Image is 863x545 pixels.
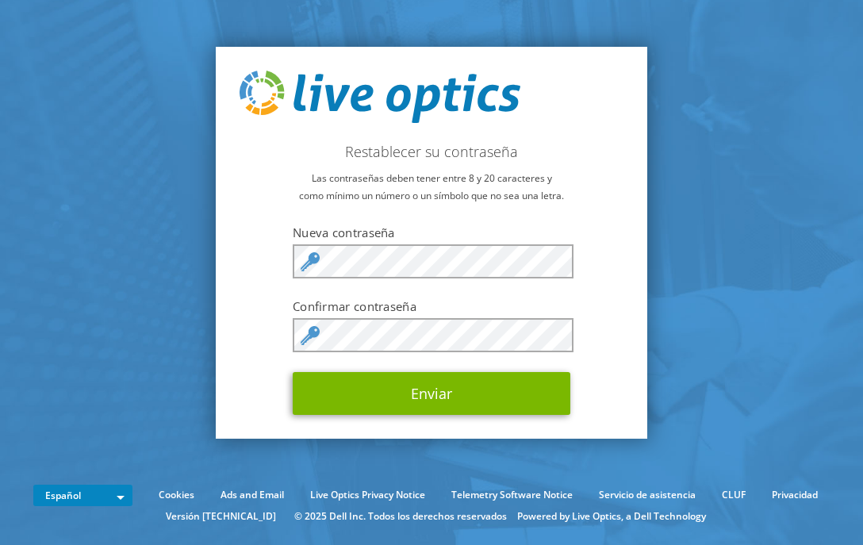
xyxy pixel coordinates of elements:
a: CLUF [710,486,758,504]
li: Powered by Live Optics, a Dell Technology [517,508,706,525]
a: Telemetry Software Notice [439,486,585,504]
a: Cookies [147,486,206,504]
button: Enviar [293,372,570,415]
a: Ads and Email [209,486,296,504]
a: Live Optics Privacy Notice [298,486,437,504]
li: © 2025 Dell Inc. Todos los derechos reservados [286,508,515,525]
img: live_optics_svg.svg [240,71,520,123]
li: Versión [TECHNICAL_ID] [158,508,284,525]
label: Confirmar contraseña [293,298,570,314]
p: Las contraseñas deben tener entre 8 y 20 caracteres y como mínimo un número o un símbolo que no s... [240,170,623,205]
a: Privacidad [760,486,830,504]
label: Nueva contraseña [293,225,570,240]
a: Servicio de asistencia [587,486,708,504]
h2: Restablecer su contraseña [240,143,623,160]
